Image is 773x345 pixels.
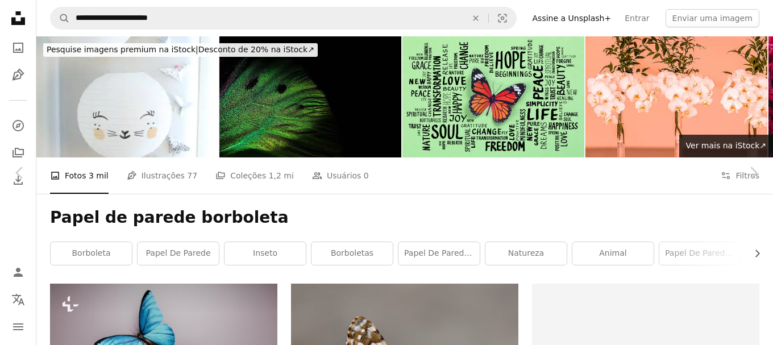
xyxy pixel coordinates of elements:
img: Orquídea da borboleta [585,36,767,157]
a: Pesquise imagens premium na iStock|Desconto de 20% na iStock↗ [36,36,325,64]
img: Duas lanternas de sorriso que penduram do teto [36,36,218,157]
span: Ver mais na iStock ↗ [686,141,766,150]
h1: Papel de parede borboleta [50,207,759,228]
a: Ilustrações [7,64,30,86]
img: A Borboleta e a Transformação - nuvem de palavras [402,36,584,157]
a: Ilustrações 77 [127,157,197,194]
img: bright colorful wing of a tropical butterfly on black copy space. golden butterfly wing close up.... [219,36,401,157]
a: Explorar [7,114,30,137]
button: Filtros [721,157,759,194]
a: borboleta [51,242,132,265]
span: 77 [187,169,197,182]
span: 1,2 mi [269,169,294,182]
span: Desconto de 20% na iStock ↗ [47,45,314,54]
button: Limpar [463,7,488,29]
span: Pesquise imagens premium na iStock | [47,45,198,54]
span: 0 [364,169,369,182]
a: Ver mais na iStock↗ [679,135,773,157]
a: Borboletas [311,242,393,265]
button: Pesquise na Unsplash [51,7,70,29]
form: Pesquise conteúdo visual em todo o site [50,7,517,30]
button: rolar lista para a direita [747,242,759,265]
a: Próximo [733,118,773,227]
a: papel de parede da área de trabalho [659,242,741,265]
a: papel de parede [138,242,219,265]
button: Pesquisa visual [489,7,516,29]
a: Assine a Unsplash+ [526,9,618,27]
a: animal [572,242,654,265]
a: inseto [225,242,306,265]
a: Fotos [7,36,30,59]
button: Enviar uma imagem [666,9,759,27]
button: Menu [7,315,30,338]
a: papel de parede [PERSON_NAME] [398,242,480,265]
a: Entrar [618,9,656,27]
a: natureza [485,242,567,265]
a: Usuários 0 [312,157,369,194]
button: Idioma [7,288,30,311]
a: Coleções 1,2 mi [215,157,294,194]
a: Entrar / Cadastrar-se [7,261,30,284]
